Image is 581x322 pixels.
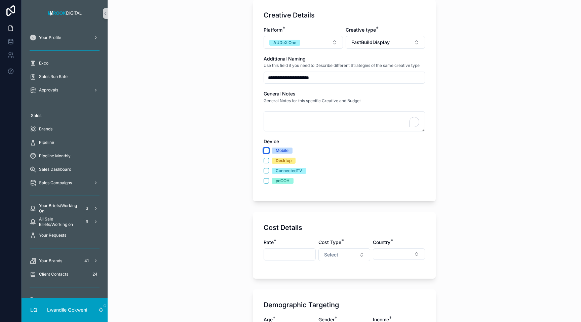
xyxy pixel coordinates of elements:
span: Your Requests [39,233,66,238]
span: Pipeline [39,140,54,145]
h1: Creative Details [264,10,315,20]
span: General Notes [264,91,296,96]
div: 24 [90,270,100,278]
span: Additional Naming [264,56,306,62]
span: Creative type [346,27,376,33]
span: Your Brands [39,258,62,264]
span: Rate [264,239,274,245]
h1: Demographic Targeting [264,300,339,310]
a: Brands [26,123,104,135]
span: All Sale Briefs/Working on [39,216,80,227]
span: Select [324,251,338,258]
span: Sales [31,113,41,118]
span: Your Profile [39,35,61,40]
a: All Sale Briefs/Working on9 [26,216,104,228]
div: Desktop [276,158,292,164]
img: App logo [46,8,84,19]
p: Lwandile Qokweni [47,307,87,313]
div: 9 [83,218,91,226]
button: Select Button [373,248,425,260]
button: Select Button [264,36,343,49]
span: Client Contacts [39,272,68,277]
div: ConnectedTV [276,168,302,174]
a: Your Profile [26,32,104,44]
a: Sales Campaigns [26,177,104,189]
span: Exco [39,61,48,66]
span: Cost Type [318,239,341,245]
h1: Cost Details [264,223,302,232]
span: Pipeline Monthly [39,153,71,159]
span: Sales Run Rate [39,74,68,79]
div: scrollable content [22,27,108,298]
a: Pipeline Monthly [26,150,104,162]
span: Platform [264,27,282,33]
div: 3 [83,204,91,212]
p: General Notes for this specific Creative and Budget [264,98,361,104]
a: Exco [26,57,104,69]
span: Adops Statuses [39,297,68,303]
span: Approvals [39,87,58,93]
div: pdOOH [276,178,289,184]
div: AUDeX One [273,40,296,46]
a: Adops Statuses [26,294,104,306]
span: Country [373,239,390,245]
a: Your Brands41 [26,255,104,267]
a: Pipeline [26,136,104,149]
a: Your Requests [26,229,104,241]
a: Sales Run Rate [26,71,104,83]
span: LQ [30,306,37,314]
button: Select Button [318,248,371,261]
a: Client Contacts24 [26,268,104,280]
span: Sales Campaigns [39,180,72,186]
span: Sales Dashboard [39,167,71,172]
textarea: To enrich screen reader interactions, please activate Accessibility in Grammarly extension settings [264,111,425,131]
a: Approvals [26,84,104,96]
span: Brands [39,126,52,132]
a: Your Briefs/Working On3 [26,202,104,214]
a: Sales [26,110,104,122]
div: Mobile [276,148,288,154]
span: Your Briefs/Working On [39,203,80,214]
button: Select Button [346,36,425,49]
a: Sales Dashboard [26,163,104,175]
span: Device [264,138,279,144]
div: 41 [82,257,91,265]
span: FastBuildDisplay [351,39,390,46]
span: Use this field if you need to Describe different Strategies of the same creative type [264,63,420,68]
